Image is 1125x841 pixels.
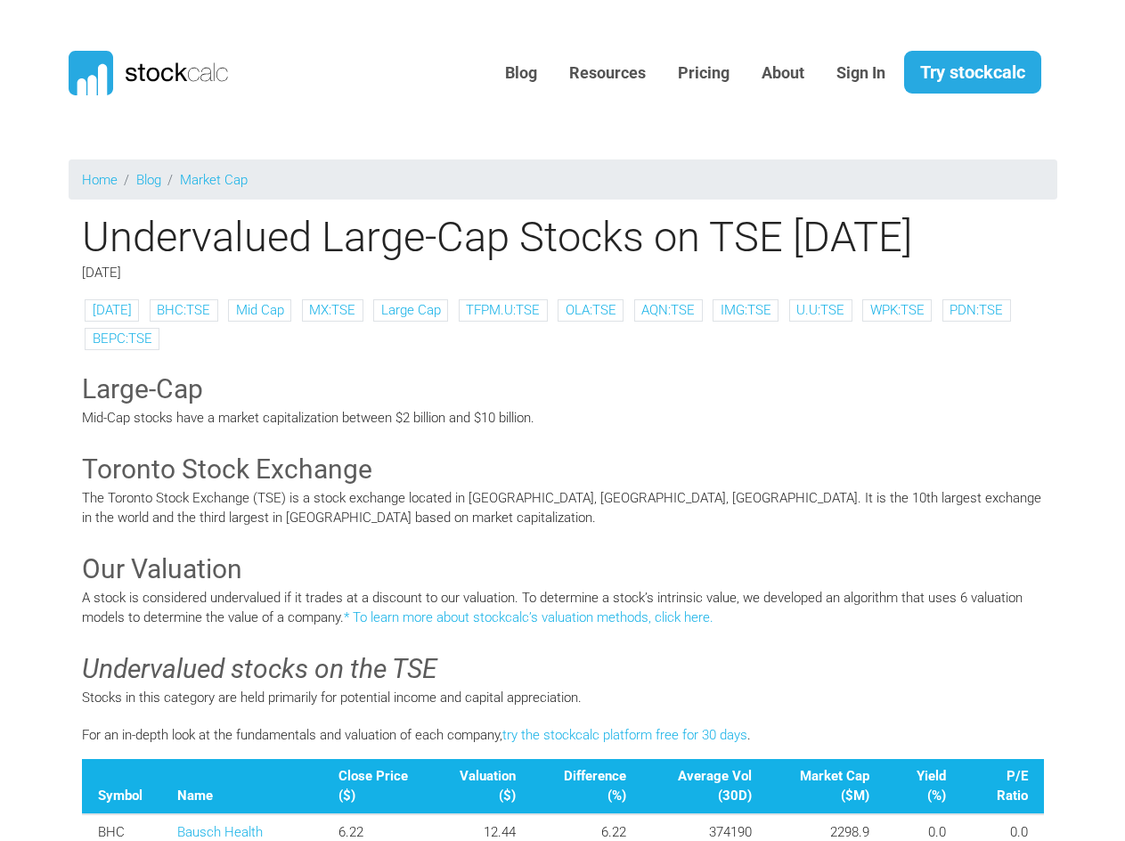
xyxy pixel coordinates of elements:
[353,609,713,625] a: To learn more about stockcalc’s valuation methods, click here.
[823,52,899,95] a: Sign In
[556,52,659,95] a: Resources
[180,172,248,188] a: Market Cap
[466,302,540,318] a: TFPM.U:TSE
[950,302,1003,318] a: PDN:TSE
[309,302,355,318] a: MX:TSE
[69,159,1057,200] nav: breadcrumb
[82,588,1044,628] p: A stock is considered undervalued if it trades at a discount to our valuation. To determine a sto...
[82,265,121,281] span: [DATE]
[642,759,769,814] th: Average Vol (30D)
[962,759,1043,814] th: P/E Ratio
[641,302,695,318] a: AQN:TSE
[82,551,1044,588] h3: Our Valuation
[82,725,1044,746] p: For an in-depth look at the fundamentals and valuation of each company, .
[664,52,743,95] a: Pricing
[870,302,925,318] a: WPK:TSE
[532,759,642,814] th: Difference (%)
[93,331,152,347] a: BEPC:TSE
[502,727,747,743] a: try the stockcalc platform free for 30 days
[236,302,284,318] a: Mid Cap
[93,302,132,318] a: [DATE]
[157,302,210,318] a: BHC:TSE
[82,371,1044,408] h3: Large-Cap
[492,52,550,95] a: Blog
[381,302,441,318] a: Large Cap
[885,759,963,814] th: Yield (%)
[82,451,1044,488] h3: Toronto Stock Exchange
[136,172,161,188] a: Blog
[82,759,161,814] th: Symbol
[566,302,616,318] a: OLA:TSE
[428,759,531,814] th: Valuation ($)
[82,172,118,188] a: Home
[322,759,428,814] th: Close Price ($)
[161,759,323,814] th: Name
[904,51,1041,94] a: Try stockcalc
[82,688,1044,708] p: Stocks in this category are held primarily for potential income and capital appreciation.
[748,52,818,95] a: About
[796,302,844,318] a: U.U:TSE
[721,302,771,318] a: IMG:TSE
[69,212,1057,262] h1: Undervalued Large-Cap Stocks on TSE [DATE]
[82,650,1044,688] h3: Undervalued stocks on the TSE
[82,488,1044,528] p: The Toronto Stock Exchange (TSE) is a stock exchange located in [GEOGRAPHIC_DATA], [GEOGRAPHIC_DA...
[82,408,1044,429] p: Mid-Cap stocks have a market capitalization between $2 billion and $10 billion.
[768,759,885,814] th: Market Cap ($M)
